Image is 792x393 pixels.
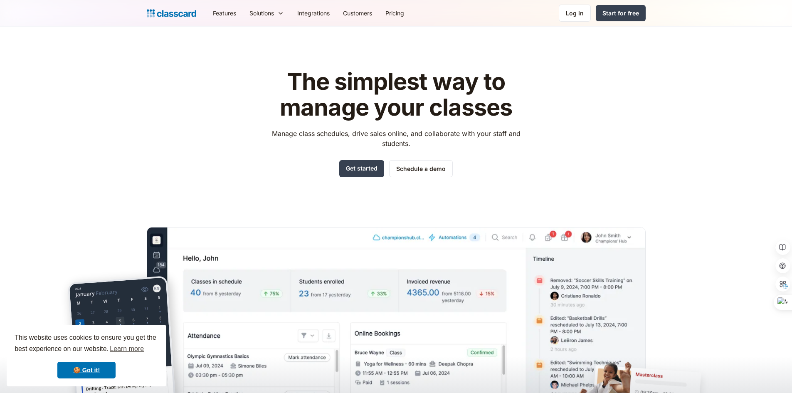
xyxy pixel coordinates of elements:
[15,333,158,355] span: This website uses cookies to ensure you get the best experience on our website.
[291,4,336,22] a: Integrations
[559,5,591,22] a: Log in
[243,4,291,22] div: Solutions
[379,4,411,22] a: Pricing
[389,160,453,177] a: Schedule a demo
[109,343,145,355] a: learn more about cookies
[336,4,379,22] a: Customers
[602,9,639,17] div: Start for free
[57,362,116,378] a: dismiss cookie message
[264,69,528,120] h1: The simplest way to manage your classes
[596,5,646,21] a: Start for free
[206,4,243,22] a: Features
[249,9,274,17] div: Solutions
[147,7,196,19] a: Logo
[7,325,166,386] div: cookieconsent
[566,9,584,17] div: Log in
[264,129,528,148] p: Manage class schedules, drive sales online, and collaborate with your staff and students.
[339,160,384,177] a: Get started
